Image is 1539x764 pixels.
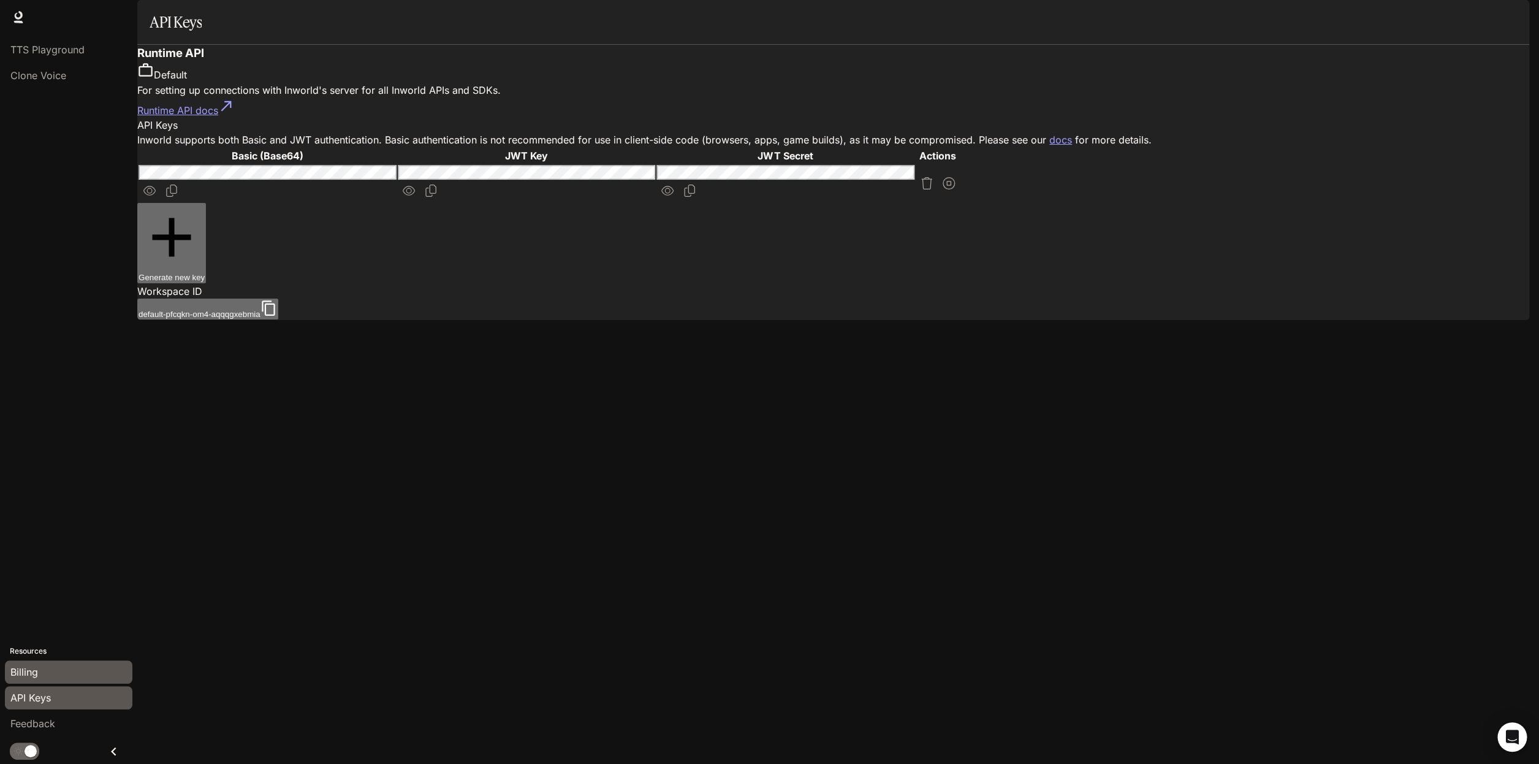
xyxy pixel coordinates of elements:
[137,83,1529,97] p: For setting up connections with Inworld's server for all Inworld APIs and SDKs.
[1049,134,1072,146] a: docs
[137,132,1529,147] p: Inworld supports both Basic and JWT authentication. Basic authentication is not recommended for u...
[150,10,202,34] h1: API Keys
[1497,722,1527,752] div: Open Intercom Messenger
[137,284,1529,299] p: Workspace ID
[656,148,914,163] th: JWT Secret
[420,180,442,202] button: Copy Key
[137,62,1529,82] div: These keys will apply to your current workspace only
[137,118,1529,132] p: API Keys
[916,148,960,163] th: Actions
[137,104,235,117] a: Runtime API docs
[916,172,938,194] button: Delete API key
[398,148,656,163] th: JWT Key
[137,45,1529,62] h3: Runtime API
[137,203,206,283] button: Generate new key
[137,299,278,319] button: default-pfcqkn-om4-aqqqgxebmia
[154,69,187,82] span: Default
[161,180,183,202] button: Copy Basic (Base64)
[938,172,960,194] button: Suspend API key
[139,148,397,163] th: Basic (Base64)
[678,180,701,202] button: Copy Secret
